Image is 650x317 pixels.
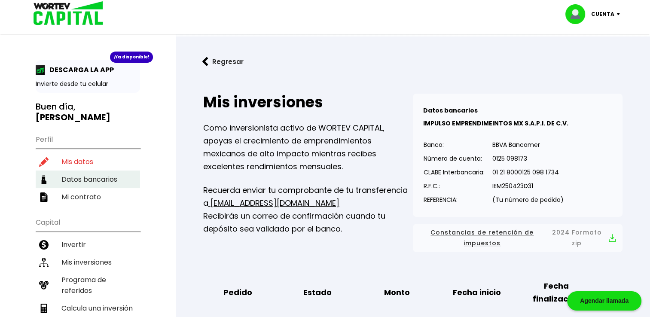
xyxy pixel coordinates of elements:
[492,193,564,206] p: (Tu número de pedido)
[384,286,410,299] b: Monto
[39,157,49,167] img: editar-icon.952d3147.svg
[39,192,49,202] img: contrato-icon.f2db500c.svg
[492,180,564,192] p: IEM250423D31
[36,65,45,75] img: app-icon
[45,64,114,75] p: DESCARGA LA APP
[202,57,208,66] img: flecha izquierda
[36,130,140,206] ul: Perfil
[39,304,49,313] img: calculadora-icon.17d418c4.svg
[424,138,485,151] p: Banco:
[39,240,49,250] img: invertir-icon.b3b967d7.svg
[36,299,140,317] a: Calcula una inversión
[36,153,140,171] a: Mis datos
[208,198,339,208] a: [EMAIL_ADDRESS][DOMAIN_NAME]
[492,152,564,165] p: 0125 098173
[423,119,568,128] b: IMPULSO EMPRENDIMEINTOS MX S.A.P.I. DE C.V.
[39,175,49,184] img: datos-icon.10cf9172.svg
[36,171,140,188] a: Datos bancarios
[36,271,140,299] a: Programa de referidos
[424,152,485,165] p: Número de cuenta:
[614,13,626,15] img: icon-down
[420,227,545,249] span: Constancias de retención de impuestos
[567,291,641,311] div: Agendar llamada
[423,106,478,115] b: Datos bancarios
[39,258,49,267] img: inversiones-icon.6695dc30.svg
[492,166,564,179] p: 01 21 8000125 098 1734
[492,138,564,151] p: BBVA Bancomer
[303,286,332,299] b: Estado
[203,184,413,235] p: Recuerda enviar tu comprobante de tu transferencia a Recibirás un correo de confirmación cuando t...
[453,286,501,299] b: Fecha inicio
[39,280,49,290] img: recomiendanos-icon.9b8e9327.svg
[189,50,256,73] button: Regresar
[36,236,140,253] a: Invertir
[36,253,140,271] a: Mis inversiones
[523,280,590,305] b: Fecha finalización
[203,94,413,111] h2: Mis inversiones
[36,188,140,206] a: Mi contrato
[36,111,110,123] b: [PERSON_NAME]
[424,180,485,192] p: R.F.C.:
[189,50,636,73] a: flecha izquierdaRegresar
[424,166,485,179] p: CLABE Interbancaria:
[591,8,614,21] p: Cuenta
[424,193,485,206] p: REFERENCIA:
[110,52,153,63] div: ¡Ya disponible!
[36,79,140,88] p: Invierte desde tu celular
[565,4,591,24] img: profile-image
[223,286,252,299] b: Pedido
[420,227,616,249] button: Constancias de retención de impuestos2024 Formato zip
[36,101,140,123] h3: Buen día,
[203,122,413,173] p: Como inversionista activo de WORTEV CAPITAL, apoyas el crecimiento de emprendimientos mexicanos d...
